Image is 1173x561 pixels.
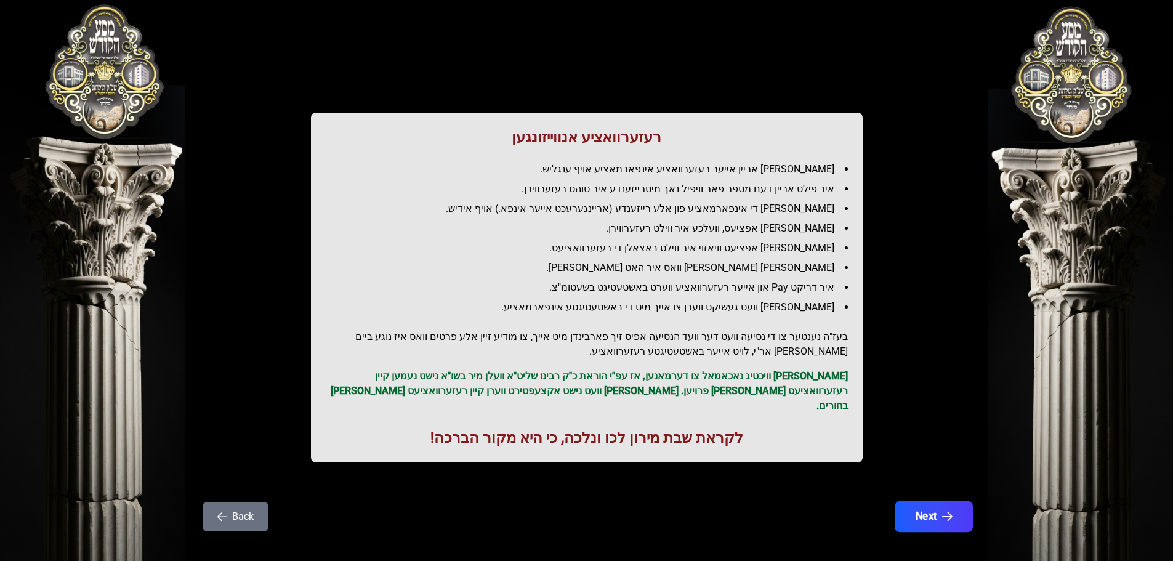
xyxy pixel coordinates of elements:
[336,182,848,196] li: איר פילט אריין דעם מספר פאר וויפיל נאך מיטרייזענדע איר טוהט רעזערווירן.
[326,428,848,448] h1: לקראת שבת מירון לכו ונלכה, כי היא מקור הברכה!
[894,501,972,532] button: Next
[326,127,848,147] h1: רעזערוואציע אנווייזונגען
[336,260,848,275] li: [PERSON_NAME] [PERSON_NAME] וואס איר האט [PERSON_NAME].
[336,300,848,315] li: [PERSON_NAME] וועט געשיקט ווערן צו אייך מיט די באשטעטיגטע אינפארמאציע.
[326,369,848,413] p: [PERSON_NAME] וויכטיג נאכאמאל צו דערמאנען, אז עפ"י הוראת כ"ק רבינו שליט"א וועלן מיר בשו"א נישט נע...
[203,502,268,531] button: Back
[326,329,848,359] h2: בעז"ה נענטער צו די נסיעה וועט דער וועד הנסיעה אפיס זיך פארבינדן מיט אייך, צו מודיע זיין אלע פרטים...
[336,221,848,236] li: [PERSON_NAME] אפציעס, וועלכע איר ווילט רעזערווירן.
[336,201,848,216] li: [PERSON_NAME] די אינפארמאציע פון אלע רייזענדע (אריינגערעכט אייער אינפא.) אויף אידיש.
[336,241,848,256] li: [PERSON_NAME] אפציעס וויאזוי איר ווילט באצאלן די רעזערוואציעס.
[336,280,848,295] li: איר דריקט Pay און אייער רעזערוואציע ווערט באשטעטיגט בשעטומ"צ.
[336,162,848,177] li: [PERSON_NAME] אריין אייער רעזערוואציע אינפארמאציע אויף ענגליש.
